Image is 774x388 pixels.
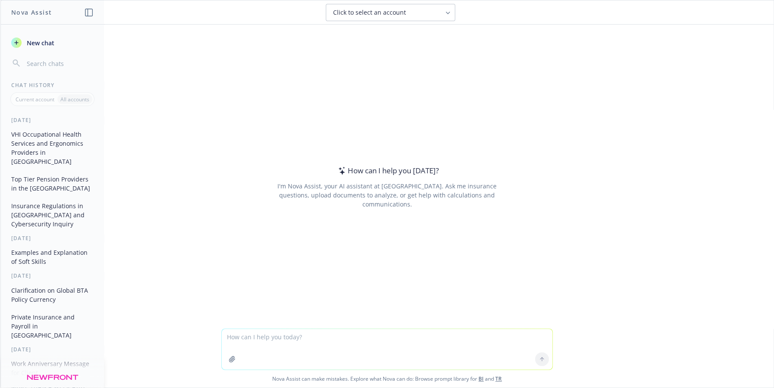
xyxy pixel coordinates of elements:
[326,4,455,21] button: Click to select an account
[8,283,97,307] button: Clarification on Global BTA Policy Currency
[11,8,52,17] h1: Nova Assist
[16,96,54,103] p: Current account
[8,172,97,195] button: Top Tier Pension Providers in the [GEOGRAPHIC_DATA]
[8,245,97,269] button: Examples and Explanation of Soft Skills
[265,181,508,209] div: I'm Nova Assist, your AI assistant at [GEOGRAPHIC_DATA]. Ask me insurance questions, upload docum...
[1,272,104,279] div: [DATE]
[8,35,97,50] button: New chat
[8,199,97,231] button: Insurance Regulations in [GEOGRAPHIC_DATA] and Cybersecurity Inquiry
[1,346,104,353] div: [DATE]
[1,116,104,124] div: [DATE]
[1,235,104,242] div: [DATE]
[1,81,104,89] div: Chat History
[25,57,94,69] input: Search chats
[333,8,406,17] span: Click to select an account
[25,38,54,47] span: New chat
[8,310,97,342] button: Private Insurance and Payroll in [GEOGRAPHIC_DATA]
[478,375,484,382] a: BI
[4,370,770,388] span: Nova Assist can make mistakes. Explore what Nova can do: Browse prompt library for and
[495,375,502,382] a: TR
[336,165,439,176] div: How can I help you [DATE]?
[60,96,89,103] p: All accounts
[8,127,97,169] button: VHI Occupational Health Services and Ergonomics Providers in [GEOGRAPHIC_DATA]
[8,357,97,380] button: Work Anniversary Message for Client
